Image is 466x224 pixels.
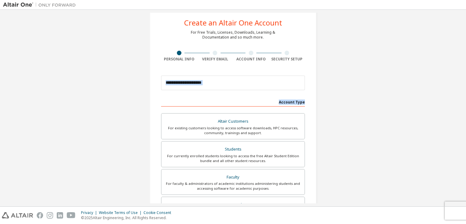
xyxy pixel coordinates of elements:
[81,215,175,220] p: © 2025 Altair Engineering, Inc. All Rights Reserved.
[144,210,175,215] div: Cookie Consent
[2,212,33,219] img: altair_logo.svg
[165,181,301,191] div: For faculty & administrators of academic institutions administering students and accessing softwa...
[269,57,305,62] div: Security Setup
[165,117,301,126] div: Altair Customers
[99,210,144,215] div: Website Terms of Use
[233,57,269,62] div: Account Info
[197,57,233,62] div: Verify Email
[165,201,301,209] div: Everyone else
[161,97,305,107] div: Account Type
[161,57,197,62] div: Personal Info
[165,126,301,135] div: For existing customers looking to access software downloads, HPC resources, community, trainings ...
[165,145,301,154] div: Students
[165,173,301,182] div: Faculty
[37,212,43,219] img: facebook.svg
[184,19,282,26] div: Create an Altair One Account
[67,212,76,219] img: youtube.svg
[47,212,53,219] img: instagram.svg
[81,210,99,215] div: Privacy
[57,212,63,219] img: linkedin.svg
[165,154,301,163] div: For currently enrolled students looking to access the free Altair Student Edition bundle and all ...
[3,2,79,8] img: Altair One
[191,30,275,40] div: For Free Trials, Licenses, Downloads, Learning & Documentation and so much more.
